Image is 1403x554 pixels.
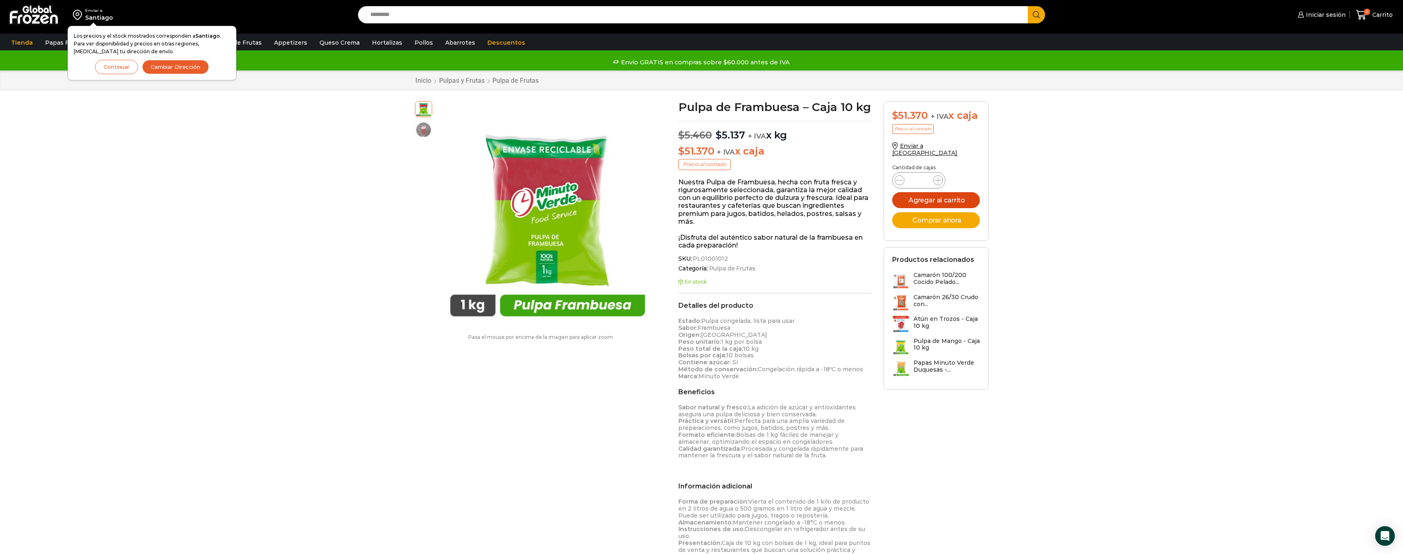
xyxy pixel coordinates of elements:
strong: Presentación: [678,539,722,547]
strong: Marca: [678,372,698,380]
strong: Instrucciones de uso: [678,525,745,533]
p: Los precios y el stock mostrados corresponden a . Para ver disponibilidad y precios en otras regi... [74,32,230,56]
button: Continuar [95,60,138,74]
a: Pulpa de Frutas [492,77,539,84]
a: Iniciar sesión [1296,7,1346,23]
strong: Método de conservación: [678,366,758,373]
strong: Estado: [678,317,701,325]
a: Queso Crema [315,35,364,50]
nav: Breadcrumb [415,77,539,84]
a: Pollos [410,35,437,50]
bdi: 51.370 [892,109,928,121]
a: Papas Fritas [41,35,86,50]
a: Pulpas y Frutas [439,77,485,84]
strong: Santiago [195,33,220,39]
button: Agregar al carrito [892,192,980,208]
a: Pulpa de Frutas [708,265,755,272]
strong: Peso total de la caja: [678,345,743,352]
span: $ [678,129,685,141]
bdi: 5.460 [678,129,712,141]
a: Pulpa de Mango - Caja 10 kg [892,338,980,355]
span: jugo-frambuesa [415,122,432,138]
strong: Origen: [678,331,701,338]
div: Enviar a [85,8,113,14]
a: Papas Minuto Verde Duquesas -... [892,359,980,377]
p: ¡Disfruta del auténtico sabor natural de la frambuesa en cada preparación! [678,234,871,249]
h3: Papas Minuto Verde Duquesas -... [913,359,980,373]
strong: Práctica y versátil: [678,417,734,425]
span: Iniciar sesión [1304,11,1346,19]
button: Comprar ahora [892,212,980,228]
span: Categoría: [678,265,871,272]
a: Atún en Trozos - Caja 10 kg [892,316,980,333]
p: Precio al contado [892,124,934,134]
span: 0 [1364,9,1370,15]
img: address-field-icon.svg [73,8,85,22]
p: Cantidad de cajas [892,165,980,170]
div: Santiago [85,14,113,22]
a: Enviar a [GEOGRAPHIC_DATA] [892,142,958,157]
span: + IVA [748,132,766,140]
a: Tienda [7,35,37,50]
h3: Camarón 100/200 Cocido Pelado... [913,272,980,286]
h1: Pulpa de Frambuesa – Caja 10 kg [678,101,871,113]
span: Carrito [1370,11,1393,19]
a: Camarón 100/200 Cocido Pelado... [892,272,980,289]
p: Precio al contado [678,159,731,170]
a: Camarón 26/30 Crudo con... [892,294,980,311]
p: La adición de azúcar y antioxidantes asegura una pulpa deliciosa y bien conservada. Perfecta para... [678,404,871,459]
h2: Detalles del producto [678,302,871,309]
strong: Sabor: [678,324,698,331]
bdi: 5.137 [716,129,745,141]
div: Open Intercom Messenger [1375,526,1395,546]
span: + IVA [717,148,735,156]
strong: Formato eficiente: [678,431,736,438]
p: x caja [678,145,871,157]
a: Inicio [415,77,432,84]
p: Pasa el mouse por encima de la imagen para aplicar zoom [415,334,666,340]
a: 0 Carrito [1354,5,1395,25]
span: SKU: [678,255,871,262]
h2: Información adicional [678,482,871,490]
a: Descuentos [483,35,529,50]
a: Abarrotes [441,35,479,50]
a: Hortalizas [368,35,406,50]
span: $ [678,145,685,157]
p: x kg [678,121,871,141]
span: pulpa-frambuesa [415,100,432,117]
h3: Atún en Trozos - Caja 10 kg [913,316,980,329]
button: Cambiar Dirección [142,60,209,74]
strong: Forma de preparación: [678,498,748,505]
h2: Beneficios [678,388,871,396]
div: x caja [892,110,980,122]
bdi: 51.370 [678,145,714,157]
input: Product quantity [911,175,927,186]
strong: Bolsas por caja: [678,352,726,359]
strong: Peso unitario: [678,338,721,345]
strong: Calidad garantizada: [678,445,741,452]
h2: Productos relacionados [892,256,974,263]
p: Pulpa congelada, lista para usar Frambuesa [GEOGRAPHIC_DATA] 1 kg por bolsa 10 kg 10 bolsas : Sí ... [678,318,871,379]
strong: Contiene azúcar [678,359,730,366]
p: Nuestra Pulpa de Frambuesa, hecha con fruta fresca y rigurosamente seleccionada, garantiza la mej... [678,178,871,225]
a: Pulpa de Frutas [211,35,266,50]
p: En stock [678,279,871,285]
span: + IVA [931,112,949,120]
span: $ [892,109,898,121]
span: PL01001012 [691,255,728,262]
strong: Sabor natural y fresco: [678,404,748,411]
h3: Camarón 26/30 Crudo con... [913,294,980,308]
h3: Pulpa de Mango - Caja 10 kg [913,338,980,352]
button: Search button [1028,6,1045,23]
span: $ [716,129,722,141]
a: Appetizers [270,35,311,50]
strong: Almacenamiento: [678,519,733,526]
